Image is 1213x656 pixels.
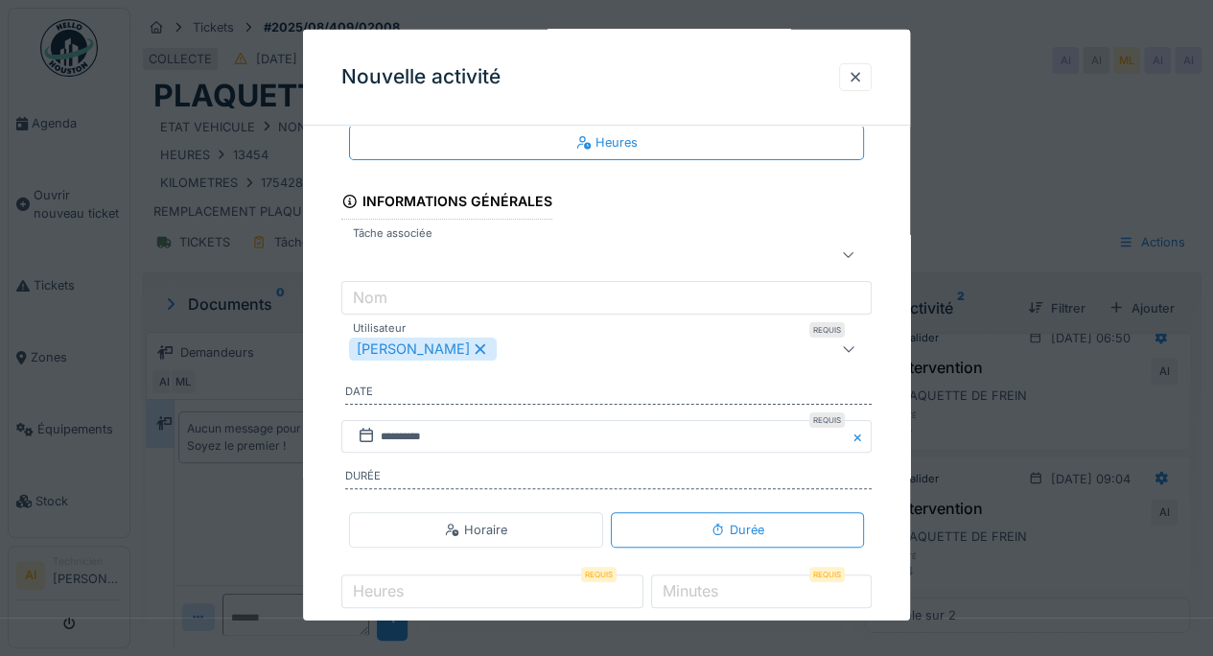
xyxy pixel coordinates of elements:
[341,187,552,220] div: Informations générales
[349,225,436,242] label: Tâche associée
[345,468,872,489] label: Durée
[711,521,764,539] div: Durée
[809,567,845,582] div: Requis
[809,322,845,338] div: Requis
[581,567,617,582] div: Requis
[576,133,638,152] div: Heures
[341,65,501,89] h3: Nouvelle activité
[659,578,722,601] label: Minutes
[349,320,409,337] label: Utilisateur
[345,384,872,405] label: Date
[809,411,845,427] div: Requis
[349,286,391,309] label: Nom
[349,578,408,601] label: Heures
[851,419,872,453] button: Close
[445,521,507,539] div: Horaire
[349,338,497,361] div: [PERSON_NAME]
